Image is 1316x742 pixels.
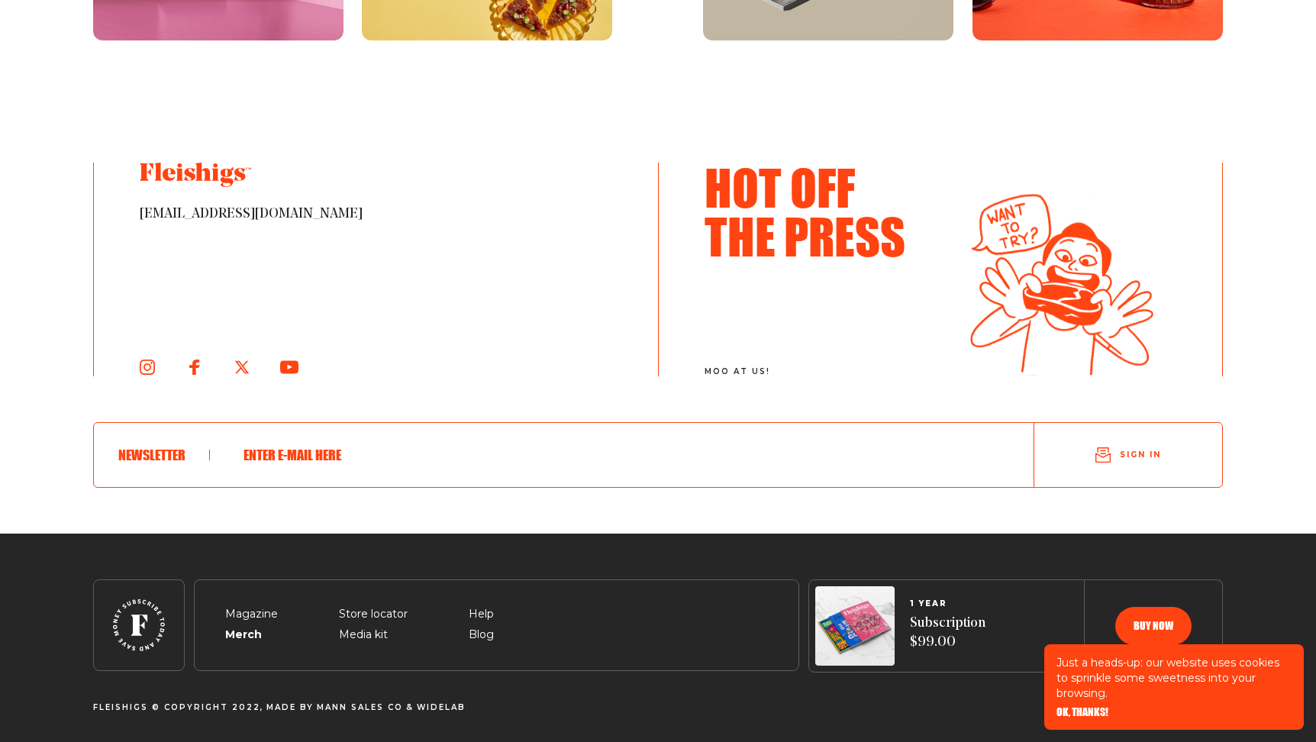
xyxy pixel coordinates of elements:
span: Help [469,605,494,624]
h3: Hot Off The Press [705,163,926,260]
button: OK, THANKS! [1056,707,1108,718]
a: Magazine [225,607,278,621]
span: Blog [469,626,494,644]
span: Sign in [1120,449,1161,460]
span: Made By [266,703,314,712]
button: Sign in [1034,429,1222,481]
span: Media kit [339,626,388,644]
span: 1 YEAR [910,599,985,608]
span: , [260,703,263,712]
a: Blog [469,627,494,641]
a: Store locator [339,607,408,621]
span: Fleishigs © Copyright 2022 [93,703,260,712]
a: Widelab [417,702,466,712]
a: Media kit [339,627,388,641]
a: Help [469,607,494,621]
span: Magazine [225,605,278,624]
span: Subscription $99.00 [910,615,985,652]
a: Mann Sales CO [317,702,403,712]
button: Buy now [1115,607,1192,645]
img: Magazines image [815,586,895,666]
span: moo at us! [705,367,934,376]
input: Enter e-mail here [234,435,985,475]
p: Just a heads-up: our website uses cookies to sprinkle some sweetness into your browsing. [1056,655,1292,701]
span: Buy now [1134,621,1173,631]
h6: Newsletter [118,447,210,463]
span: & [406,703,414,712]
span: [EMAIL_ADDRESS][DOMAIN_NAME] [140,205,612,224]
span: Store locator [339,605,408,624]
